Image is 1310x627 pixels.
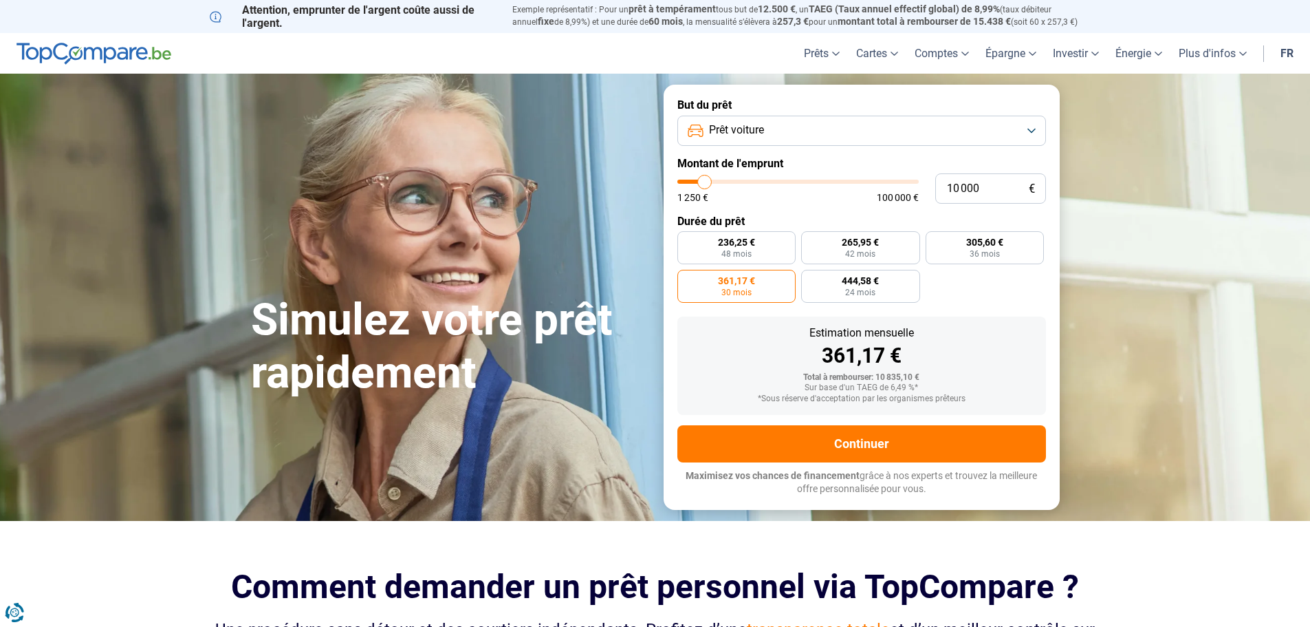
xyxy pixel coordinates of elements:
div: 361,17 € [688,346,1035,366]
p: Exemple représentatif : Pour un tous but de , un (taux débiteur annuel de 8,99%) et une durée de ... [512,3,1101,28]
span: Prêt voiture [709,123,764,138]
h1: Simulez votre prêt rapidement [251,294,647,400]
span: 36 mois [970,250,1000,258]
span: Maximisez vos chances de financement [686,470,860,481]
div: Sur base d'un TAEG de 6,49 %* [688,383,1035,393]
h2: Comment demander un prêt personnel via TopCompare ? [210,568,1101,606]
span: 100 000 € [877,193,919,202]
label: Durée du prêt [677,215,1046,228]
a: Cartes [848,33,906,74]
span: TAEG (Taux annuel effectif global) de 8,99% [809,3,1000,14]
span: 12.500 € [758,3,796,14]
span: fixe [538,16,554,27]
a: fr [1272,33,1302,74]
p: grâce à nos experts et trouvez la meilleure offre personnalisée pour vous. [677,469,1046,496]
label: But du prêt [677,98,1046,111]
label: Montant de l'emprunt [677,157,1046,170]
span: 1 250 € [677,193,708,202]
div: Total à rembourser: 10 835,10 € [688,373,1035,383]
a: Énergie [1107,33,1170,74]
span: 361,17 € [718,276,755,286]
button: Continuer [677,425,1046,463]
a: Prêts [796,33,848,74]
span: montant total à rembourser de 15.438 € [838,16,1011,27]
div: *Sous réserve d'acceptation par les organismes prêteurs [688,394,1035,404]
span: 42 mois [845,250,875,258]
span: 305,60 € [966,237,1003,247]
a: Épargne [977,33,1045,74]
span: 444,58 € [842,276,879,286]
a: Comptes [906,33,977,74]
img: TopCompare [17,43,171,65]
span: 30 mois [721,288,752,297]
span: 265,95 € [842,237,879,247]
a: Investir [1045,33,1107,74]
a: Plus d'infos [1170,33,1255,74]
span: 236,25 € [718,237,755,247]
span: prêt à tempérament [629,3,716,14]
p: Attention, emprunter de l'argent coûte aussi de l'argent. [210,3,496,30]
span: € [1029,183,1035,195]
button: Prêt voiture [677,116,1046,146]
span: 24 mois [845,288,875,297]
span: 60 mois [648,16,683,27]
span: 48 mois [721,250,752,258]
span: 257,3 € [777,16,809,27]
div: Estimation mensuelle [688,328,1035,339]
